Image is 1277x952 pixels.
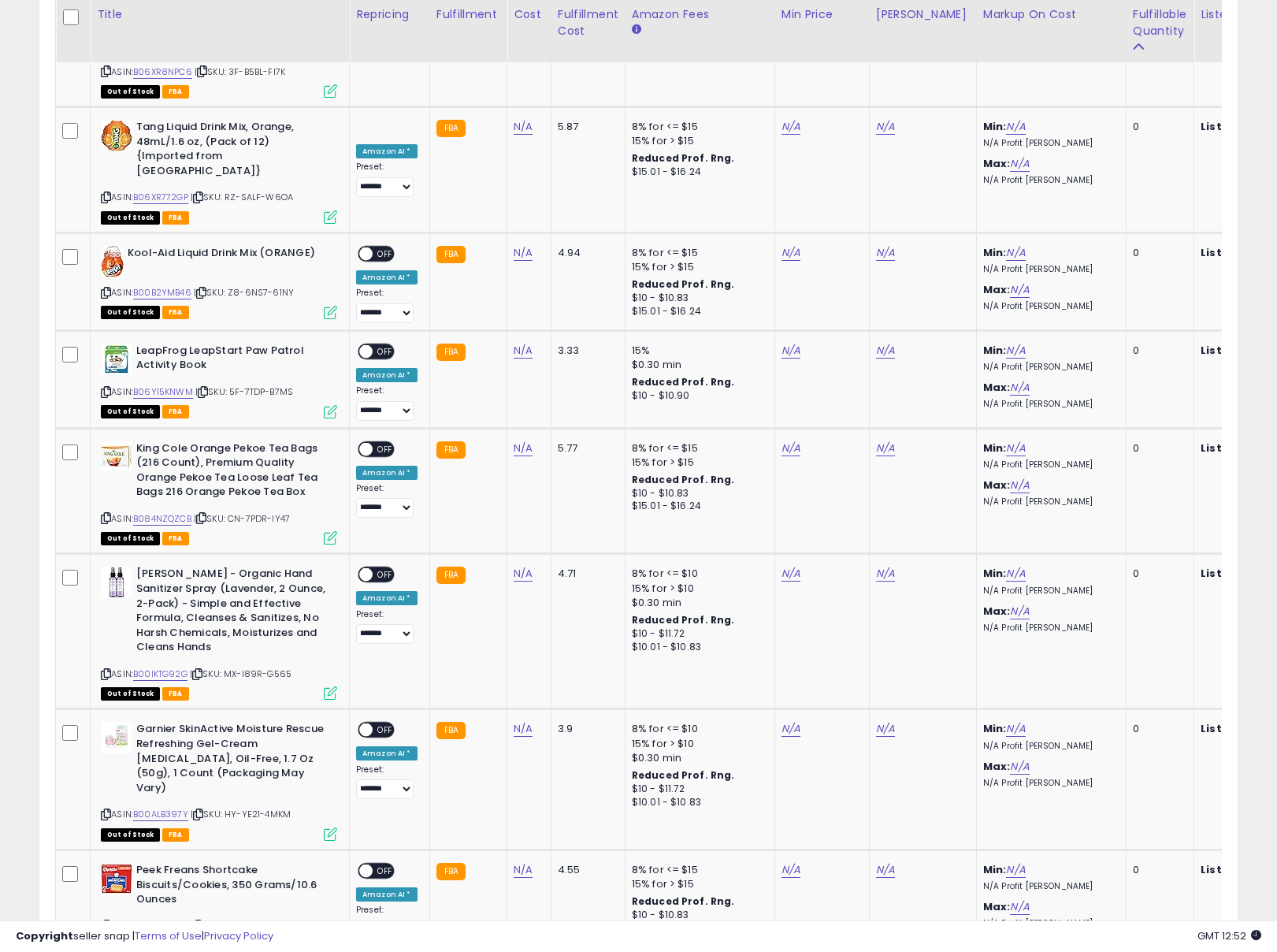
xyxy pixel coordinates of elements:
span: OFF [373,247,398,261]
span: OFF [373,442,398,456]
a: N/A [876,343,895,359]
p: N/A Profit [PERSON_NAME] [983,138,1114,149]
img: 518sSb-qarL._SL40_.jpg [101,863,132,894]
div: 3.9 [558,722,613,736]
span: | SKU: RZ-SALF-W6OA [191,191,293,203]
div: $10 - $11.72 [632,783,763,796]
div: 15% for > $15 [632,260,763,274]
span: All listings that are currently out of stock and unavailable for purchase on Amazon [101,306,160,319]
img: 51A3vpkQlPL._SL40_.jpg [101,441,132,470]
p: N/A Profit [PERSON_NAME] [983,301,1114,312]
div: 4.71 [558,567,613,581]
small: FBA [436,863,466,880]
div: 8% for <= $10 [632,722,763,736]
span: All listings that are currently out of stock and unavailable for purchase on Amazon [101,687,160,701]
b: Reduced Prof. Rng. [632,894,735,908]
span: All listings that are currently out of stock and unavailable for purchase on Amazon [101,828,160,842]
div: $10 - $10.83 [632,292,763,305]
div: $0.30 min [632,358,763,372]
div: Amazon AI * [356,591,418,605]
a: Privacy Policy [204,928,273,943]
b: Max: [983,380,1011,395]
b: Min: [983,862,1007,877]
a: N/A [1010,380,1029,396]
a: B06Y15KNWM [133,385,193,399]
a: N/A [514,245,533,261]
div: Preset: [356,162,418,197]
a: N/A [1010,156,1029,172]
a: N/A [514,343,533,359]
b: Garnier SkinActive Moisture Rescue Refreshing Gel-Cream [MEDICAL_DATA], Oil-Free, 1.7 Oz (50g), 1... [136,722,328,799]
div: Cost [514,6,544,23]
small: FBA [436,246,466,263]
a: N/A [876,721,895,737]
small: FBA [436,567,466,584]
div: 4.94 [558,246,613,260]
a: N/A [1010,759,1029,775]
b: King Cole Orange Pekoe Tea Bags (216 Count), Premium Quality Orange Pekoe Tea Loose Leaf Tea Bags... [136,441,328,504]
div: Amazon AI * [356,144,418,158]
b: Listed Price: [1201,862,1272,877]
p: N/A Profit [PERSON_NAME] [983,264,1114,275]
strong: Copyright [16,928,73,943]
b: Listed Price: [1201,566,1272,581]
b: Reduced Prof. Rng. [632,277,735,291]
div: ASIN: [101,567,337,698]
a: N/A [514,862,533,878]
a: N/A [1010,478,1029,493]
span: All listings that are currently out of stock and unavailable for purchase on Amazon [101,532,160,545]
div: $10.01 - $10.83 [632,641,763,654]
b: Reduced Prof. Rng. [632,613,735,627]
a: N/A [1006,343,1025,359]
div: 4.55 [558,863,613,877]
div: 0 [1133,863,1182,877]
p: N/A Profit [PERSON_NAME] [983,741,1114,752]
a: B00IKTG92G [133,668,187,681]
a: Terms of Use [135,928,202,943]
b: Min: [983,119,1007,134]
div: Min Price [781,6,863,23]
div: $0.30 min [632,751,763,765]
div: $15.01 - $16.24 [632,500,763,513]
a: N/A [876,566,895,582]
img: 51+OrxDnlUL._SL40_.jpg [101,344,132,375]
b: LeapFrog LeapStart Paw Patrol Activity Book [136,344,328,377]
b: Listed Price: [1201,119,1272,134]
div: 15% for > $15 [632,456,763,470]
span: | SKU: 5F-7TDP-B7MS [195,385,293,398]
a: N/A [781,441,800,456]
b: Kool-Aid Liquid Drink Mix (ORANGE) [128,246,319,265]
a: N/A [1006,862,1025,878]
b: Reduced Prof. Rng. [632,473,735,486]
div: $10.01 - $10.83 [632,796,763,809]
a: N/A [876,862,895,878]
b: Max: [983,478,1011,493]
div: 0 [1133,441,1182,456]
span: FBA [162,532,189,545]
div: 8% for <= $15 [632,246,763,260]
div: 0 [1133,120,1182,134]
b: Reduced Prof. Rng. [632,375,735,389]
a: N/A [1006,566,1025,582]
span: OFF [373,865,398,878]
a: B00ALB397Y [133,808,188,821]
a: B06XR8NPC6 [133,65,192,79]
a: N/A [781,862,800,878]
div: seller snap | | [16,929,273,944]
p: N/A Profit [PERSON_NAME] [983,175,1114,186]
b: Max: [983,604,1011,619]
b: Max: [983,156,1011,171]
p: N/A Profit [PERSON_NAME] [983,459,1114,470]
b: Listed Price: [1201,721,1272,736]
a: N/A [781,343,800,359]
a: N/A [1006,245,1025,261]
div: Repricing [356,6,423,23]
div: 0 [1133,722,1182,736]
div: Fulfillable Quantity [1133,6,1187,39]
p: N/A Profit [PERSON_NAME] [983,399,1114,410]
a: N/A [1006,721,1025,737]
b: Peek Freans Shortcake Biscuits/Cookies, 350 Grams/10.6 Ounces [136,863,328,911]
b: Listed Price: [1201,441,1272,456]
small: FBA [436,344,466,361]
div: 5.87 [558,120,613,134]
